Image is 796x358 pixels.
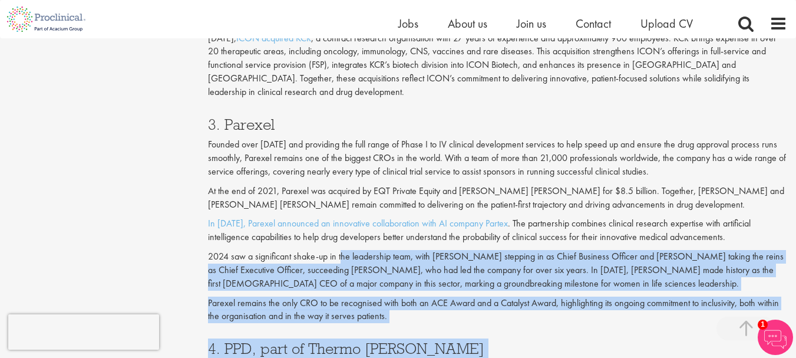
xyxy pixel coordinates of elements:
[208,185,787,212] p: At the end of 2021, Parexel was acquired by EQT Private Equity and [PERSON_NAME] [PERSON_NAME] fo...
[208,138,787,179] p: Founded over [DATE] and providing the full range of Phase I to IV clinical development services t...
[8,314,159,350] iframe: reCAPTCHA
[208,217,508,229] a: In [DATE], Parexel announced an innovative collaboration with AI company Partex
[236,32,311,44] a: ICON acquired KCR
[576,16,611,31] a: Contact
[640,16,693,31] a: Upload CV
[208,217,787,244] p: . The partnership combines clinical research expertise with artificial intelligence capabilities ...
[208,250,787,291] p: 2024 saw a significant shake-up in the leadership team, with [PERSON_NAME] stepping in as Chief B...
[208,297,787,324] p: Parexel remains the only CRO to be recognised with both an ACE Award and a Catalyst Award, highli...
[448,16,487,31] a: About us
[758,320,768,330] span: 1
[517,16,546,31] a: Join us
[208,117,787,132] h3: 3. Parexel
[208,32,787,99] p: [DATE], , a contract research organisation with 27 years of experience and approximately 900 empl...
[208,341,787,356] h3: 4. PPD, part of Thermo [PERSON_NAME]
[758,320,793,355] img: Chatbot
[398,16,418,31] a: Jobs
